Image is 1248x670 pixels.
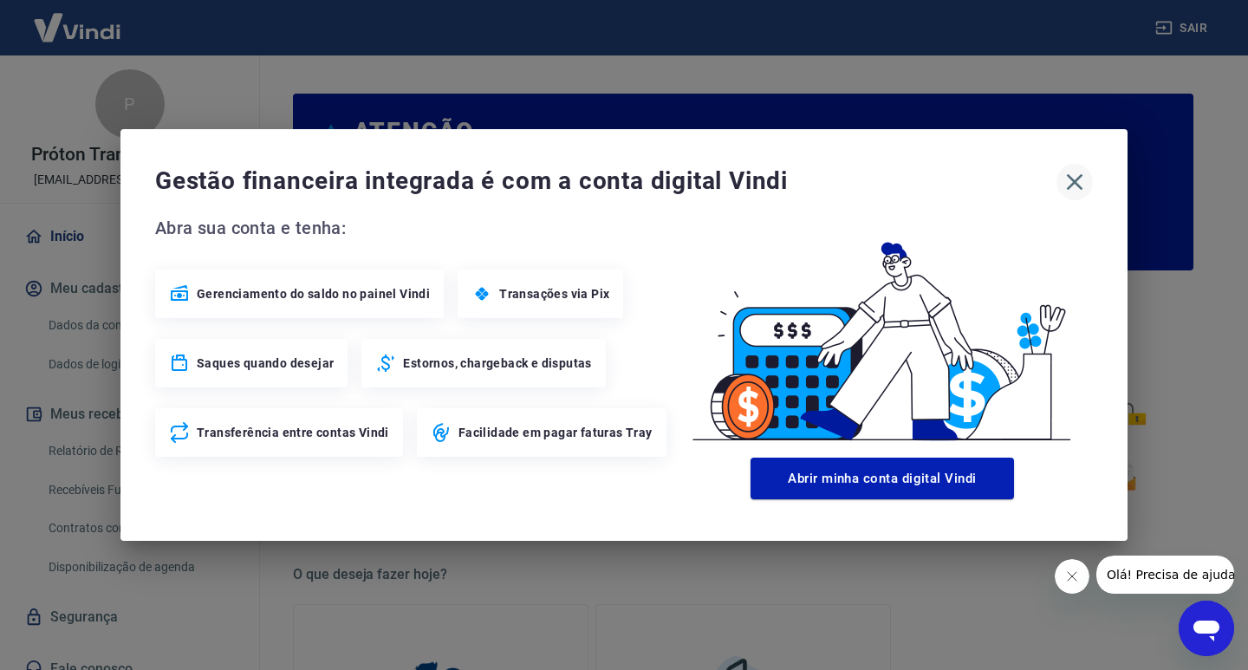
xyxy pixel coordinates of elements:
img: Good Billing [672,214,1093,451]
span: Estornos, chargeback e disputas [403,355,591,372]
iframe: Mensagem da empresa [1096,556,1234,594]
span: Gestão financeira integrada é com a conta digital Vindi [155,164,1056,198]
span: Facilidade em pagar faturas Tray [458,424,653,441]
span: Abra sua conta e tenha: [155,214,672,242]
iframe: Botão para abrir a janela de mensagens [1179,601,1234,656]
span: Olá! Precisa de ajuda? [10,12,146,26]
span: Saques quando desejar [197,355,334,372]
iframe: Fechar mensagem [1055,559,1089,594]
span: Transferência entre contas Vindi [197,424,389,441]
span: Transações via Pix [499,285,609,302]
span: Gerenciamento do saldo no painel Vindi [197,285,430,302]
button: Abrir minha conta digital Vindi [751,458,1014,499]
